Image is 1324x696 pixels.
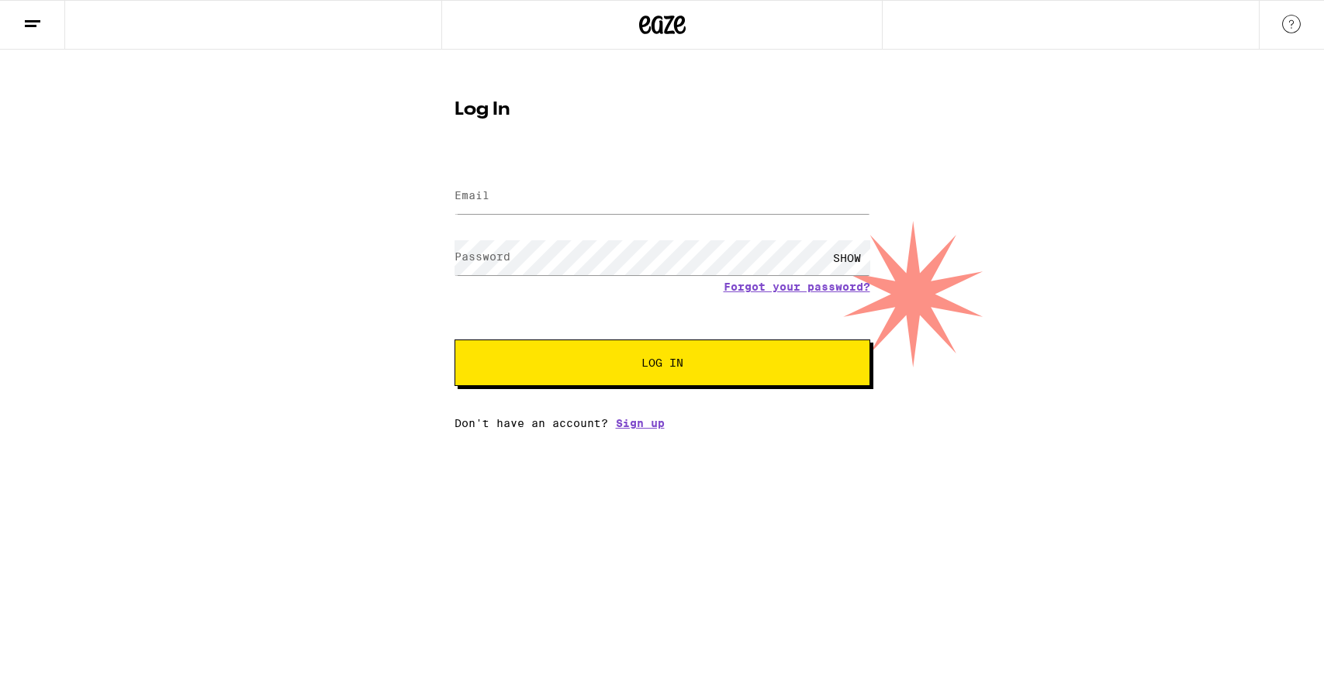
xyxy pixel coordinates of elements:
[616,417,665,429] a: Sign up
[641,357,683,368] span: Log In
[455,179,870,214] input: Email
[455,189,489,202] label: Email
[824,240,870,275] div: SHOW
[724,281,870,293] a: Forgot your password?
[455,339,870,386] button: Log In
[455,101,870,119] h1: Log In
[455,417,870,429] div: Don't have an account?
[455,250,510,263] label: Password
